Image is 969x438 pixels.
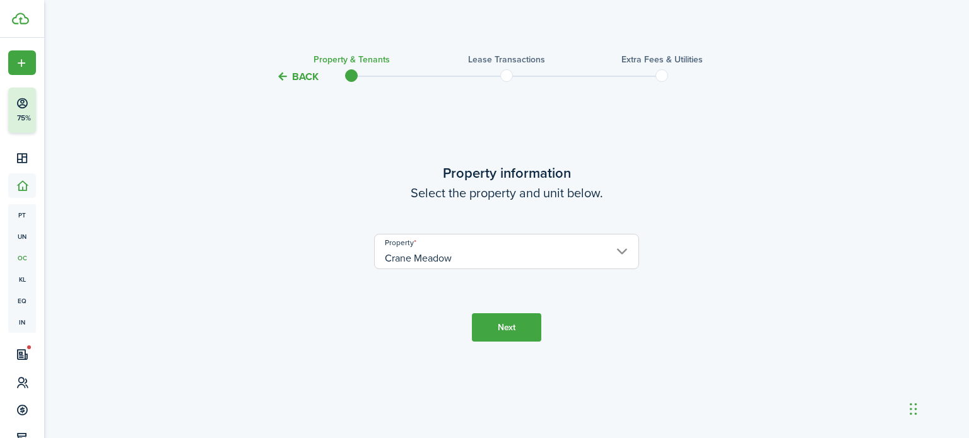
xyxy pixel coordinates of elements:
img: TenantCloud [12,13,29,25]
a: oc [8,247,36,268]
button: Next [472,313,541,342]
wizard-step-header-title: Property information [242,163,772,183]
a: in [8,311,36,333]
a: kl [8,268,36,290]
a: eq [8,290,36,311]
h3: Property & Tenants [314,53,390,66]
button: Open menu [8,50,36,75]
h3: Lease Transactions [468,53,545,66]
button: Back [276,70,319,83]
button: 75% [8,88,113,133]
iframe: Chat Widget [906,377,969,438]
h3: Extra fees & Utilities [621,53,703,66]
div: Drag [910,390,917,428]
wizard-step-header-description: Select the property and unit below. [242,183,772,202]
p: 75% [16,113,32,124]
a: pt [8,204,36,226]
input: Select a property [374,234,639,269]
a: un [8,226,36,247]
